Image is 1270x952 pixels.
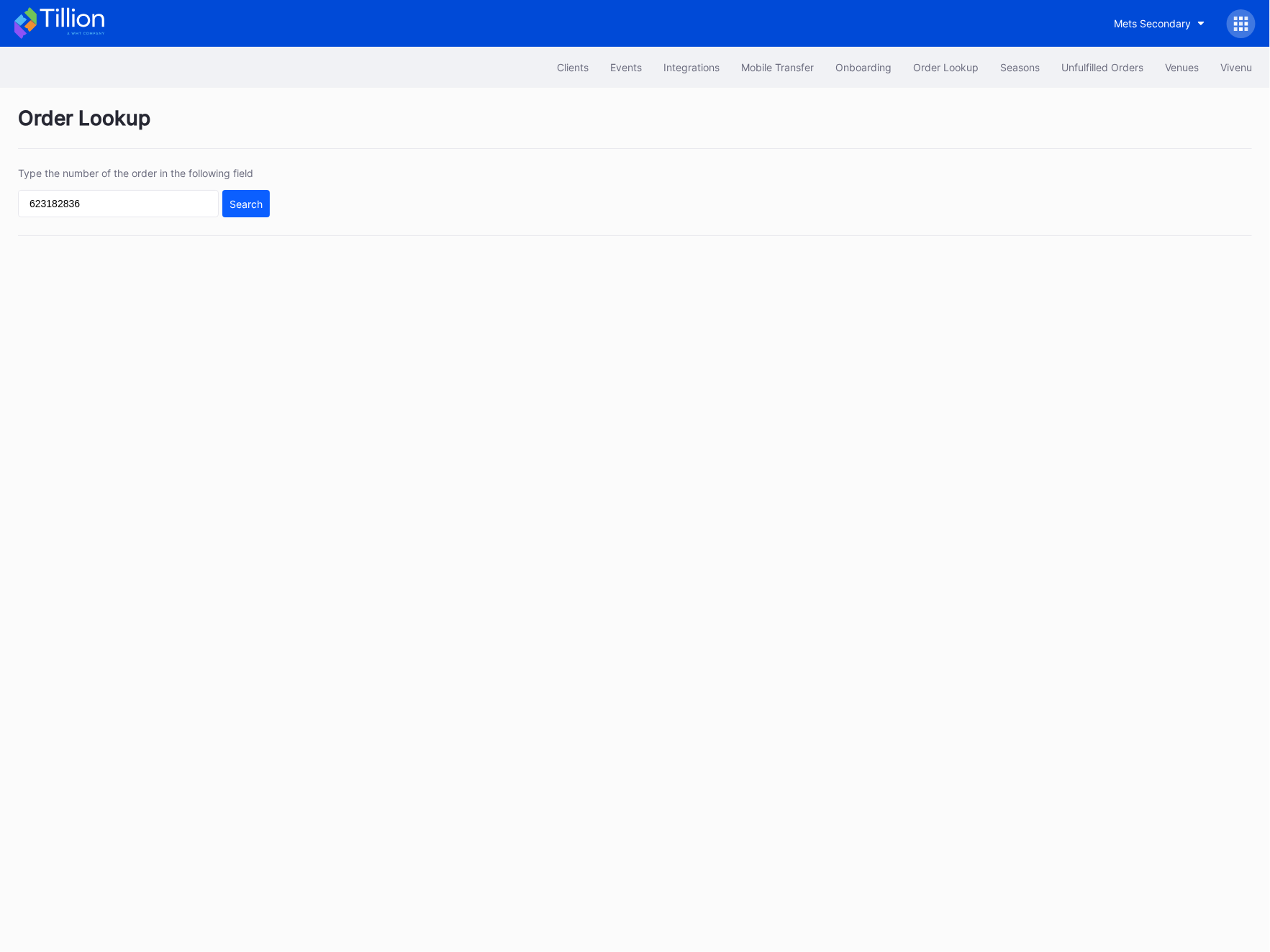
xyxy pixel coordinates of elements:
div: Vivenu [1220,61,1252,73]
div: Onboarding [835,61,892,73]
div: Type the number of the order in the following field [18,167,270,179]
div: Mobile Transfer [741,61,814,73]
div: Search [230,198,263,210]
button: Events [599,54,653,81]
div: Mets Secondary [1114,17,1191,30]
div: Unfulfilled Orders [1061,61,1143,73]
div: Seasons [1000,61,1040,73]
div: Venues [1165,61,1199,73]
input: GT59662 [18,190,219,217]
button: Mets Secondary [1103,10,1216,37]
button: Venues [1154,54,1210,81]
div: Order Lookup [18,106,1252,149]
button: Unfulfilled Orders [1051,54,1154,81]
button: Mobile Transfer [730,54,825,81]
button: Seasons [989,54,1051,81]
div: Order Lookup [913,61,979,73]
button: Integrations [653,54,730,81]
button: Search [222,190,270,217]
div: Clients [557,61,589,73]
button: Onboarding [825,54,902,81]
div: Events [610,61,642,73]
button: Order Lookup [902,54,989,81]
div: Integrations [663,61,720,73]
button: Vivenu [1210,54,1263,81]
button: Clients [546,54,599,81]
